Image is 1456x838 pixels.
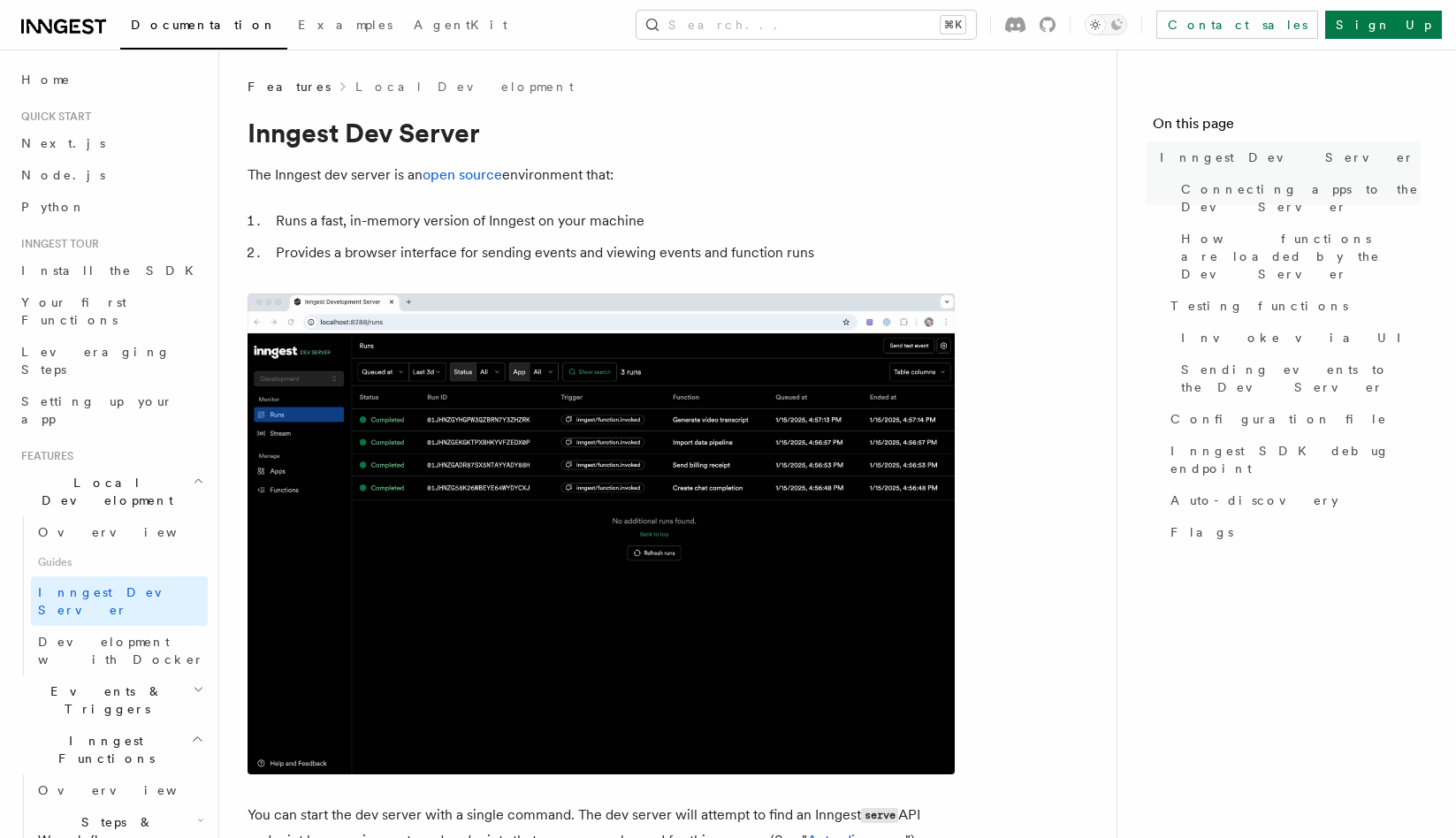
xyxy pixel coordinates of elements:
[1181,180,1421,216] span: Connecting apps to the Dev Server
[1163,484,1421,516] a: Auto-discovery
[1163,516,1421,548] a: Flags
[14,682,193,718] span: Events & Triggers
[14,191,208,223] a: Python
[271,240,955,265] li: Provides a browser interface for sending events and viewing events and function runs
[414,18,507,32] span: AgentKit
[38,525,220,539] span: Overview
[38,635,204,667] span: Development with Docker
[21,394,173,426] span: Setting up your app
[248,163,955,187] p: The Inngest dev server is an environment that:
[131,18,277,32] span: Documentation
[1325,11,1442,39] a: Sign Up
[298,18,393,32] span: Examples
[1181,361,1421,396] span: Sending events to the Dev Server
[31,576,208,626] a: Inngest Dev Server
[120,5,287,50] a: Documentation
[14,159,208,191] a: Node.js
[1160,149,1414,166] span: Inngest Dev Server
[423,166,502,183] a: open source
[1170,410,1387,428] span: Configuration file
[21,136,105,150] span: Next.js
[1156,11,1318,39] a: Contact sales
[861,808,898,823] code: serve
[14,237,99,251] span: Inngest tour
[1170,442,1421,477] span: Inngest SDK debug endpoint
[21,263,204,278] span: Install the SDK
[637,11,976,39] button: Search...⌘K
[14,725,208,774] button: Inngest Functions
[38,783,220,797] span: Overview
[1170,297,1348,315] span: Testing functions
[21,71,71,88] span: Home
[1181,230,1421,283] span: How functions are loaded by the Dev Server
[21,200,86,214] span: Python
[1170,491,1338,509] span: Auto-discovery
[287,5,403,48] a: Examples
[31,548,208,576] span: Guides
[271,209,955,233] li: Runs a fast, in-memory version of Inngest on your machine
[248,78,331,95] span: Features
[14,385,208,435] a: Setting up your app
[14,127,208,159] a: Next.js
[1174,354,1421,403] a: Sending events to the Dev Server
[38,585,189,617] span: Inngest Dev Server
[1174,223,1421,290] a: How functions are loaded by the Dev Server
[1174,322,1421,354] a: Invoke via UI
[1170,523,1233,541] span: Flags
[403,5,518,48] a: AgentKit
[14,675,208,725] button: Events & Triggers
[21,345,171,377] span: Leveraging Steps
[1163,290,1421,322] a: Testing functions
[941,16,965,34] kbd: ⌘K
[355,78,574,95] a: Local Development
[21,168,105,182] span: Node.js
[14,336,208,385] a: Leveraging Steps
[21,295,126,327] span: Your first Functions
[248,117,955,149] h1: Inngest Dev Server
[14,732,191,767] span: Inngest Functions
[31,774,208,806] a: Overview
[1174,173,1421,223] a: Connecting apps to the Dev Server
[31,516,208,548] a: Overview
[14,516,208,675] div: Local Development
[1163,403,1421,435] a: Configuration file
[14,286,208,336] a: Your first Functions
[14,255,208,286] a: Install the SDK
[1153,113,1421,141] h4: On this page
[1153,141,1421,173] a: Inngest Dev Server
[14,467,208,516] button: Local Development
[14,110,91,124] span: Quick start
[14,449,73,463] span: Features
[14,64,208,95] a: Home
[1181,329,1416,347] span: Invoke via UI
[248,293,955,774] img: Dev Server Demo
[14,474,193,509] span: Local Development
[31,626,208,675] a: Development with Docker
[1085,14,1127,35] button: Toggle dark mode
[1163,435,1421,484] a: Inngest SDK debug endpoint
